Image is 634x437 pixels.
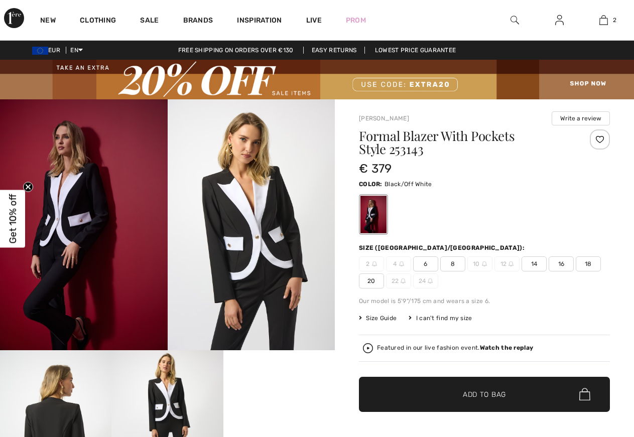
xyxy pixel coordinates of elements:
img: My Bag [599,14,608,26]
a: Easy Returns [303,47,365,54]
img: ring-m.svg [509,261,514,266]
span: € 379 [359,162,392,176]
strong: Watch the replay [480,344,534,351]
img: Euro [32,47,48,55]
img: ring-m.svg [401,278,406,283]
span: 16 [549,256,574,271]
a: Free shipping on orders over €130 [170,47,302,54]
span: EUR [32,47,64,54]
button: Add to Bag [359,377,610,412]
span: 24 [413,273,438,288]
span: EN [70,47,83,54]
span: 2 [613,16,616,25]
video: Your browser does not support the video tag. [223,350,335,406]
a: Clothing [80,16,116,27]
span: Black/Off White [385,181,432,188]
img: ring-m.svg [372,261,377,266]
div: Our model is 5'9"/175 cm and wears a size 6. [359,297,610,306]
span: 8 [440,256,465,271]
img: My Info [555,14,564,26]
span: Get 10% off [7,194,19,243]
img: ring-m.svg [428,278,433,283]
img: ring-m.svg [482,261,487,266]
span: Color: [359,181,383,188]
a: New [40,16,56,27]
div: I can't find my size [409,314,472,323]
span: Size Guide [359,314,397,323]
div: Featured in our live fashion event. [377,345,533,351]
span: 14 [522,256,547,271]
span: 4 [386,256,411,271]
a: Live [306,15,322,26]
span: Add to Bag [463,389,506,399]
span: Inspiration [237,16,282,27]
span: 12 [494,256,520,271]
iframe: Opens a widget where you can chat to one of our agents [570,362,624,387]
span: 20 [359,273,384,288]
a: 2 [582,14,625,26]
img: Bag.svg [579,388,590,401]
span: 6 [413,256,438,271]
img: search the website [511,14,519,26]
a: Sign In [547,14,572,27]
a: [PERSON_NAME] [359,115,409,122]
img: Formal Blazer with Pockets Style 253143. 2 [168,99,335,350]
button: Close teaser [23,182,33,192]
a: Sale [140,16,159,27]
a: Prom [346,15,366,26]
img: 1ère Avenue [4,8,24,28]
span: 18 [576,256,601,271]
img: Watch the replay [363,343,373,353]
span: 10 [467,256,492,271]
span: 22 [386,273,411,288]
h1: Formal Blazer With Pockets Style 253143 [359,129,568,156]
div: Size ([GEOGRAPHIC_DATA]/[GEOGRAPHIC_DATA]): [359,243,527,252]
a: Lowest Price Guarantee [367,47,464,54]
img: ring-m.svg [399,261,404,266]
button: Write a review [552,111,610,125]
span: 2 [359,256,384,271]
div: Black/Off White [360,196,387,233]
a: Brands [183,16,213,27]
